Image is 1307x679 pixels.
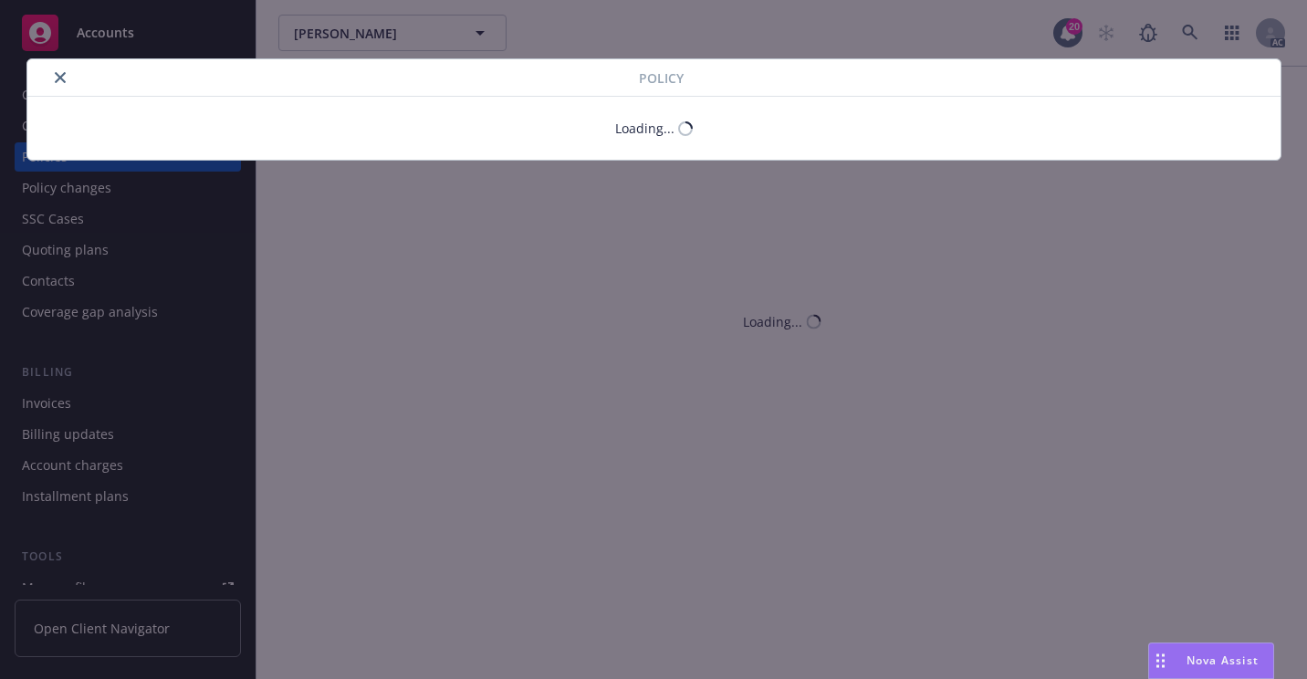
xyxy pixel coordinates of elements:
button: Nova Assist [1148,642,1274,679]
div: Drag to move [1149,643,1172,678]
button: close [49,67,71,89]
span: Nova Assist [1187,653,1259,668]
div: Loading... [615,119,674,138]
span: Policy [639,68,684,88]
